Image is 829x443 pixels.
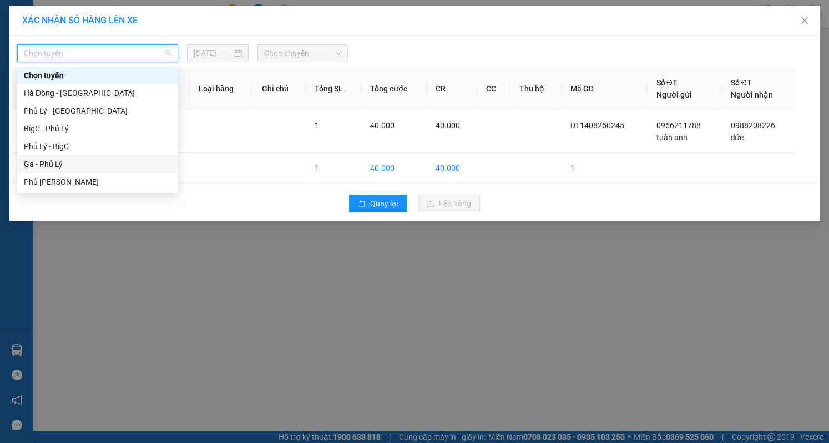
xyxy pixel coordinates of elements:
[358,200,366,208] span: rollback
[656,90,691,99] span: Người gửi
[17,155,178,173] div: Ga - Phủ Lý
[731,78,752,87] span: Số ĐT
[17,67,178,84] div: Chọn tuyến
[306,153,361,184] td: 1
[24,158,171,170] div: Ga - Phủ Lý
[349,195,407,212] button: rollbackQuay lại
[17,84,178,102] div: Hà Đông - Phủ Lý
[315,121,319,130] span: 1
[4,39,6,96] img: logo
[22,15,138,26] span: XÁC NHẬN SỐ HÀNG LÊN XE
[17,173,178,191] div: Phủ Lý - Ga
[104,74,170,86] span: DT1408250245
[306,68,361,110] th: Tổng SL
[427,153,477,184] td: 40.000
[731,90,773,99] span: Người nhận
[731,121,775,130] span: 0988208226
[24,105,171,117] div: Phủ Lý - [GEOGRAPHIC_DATA]
[24,140,171,152] div: Phủ Lý - BigC
[789,6,820,37] button: Close
[436,121,460,130] span: 40.000
[731,133,744,142] span: đức
[510,68,562,110] th: Thu hộ
[361,68,427,110] th: Tổng cước
[24,123,171,135] div: BigC - Phủ Lý
[12,68,50,110] th: STT
[562,153,647,184] td: 1
[24,87,171,99] div: Hà Đông - [GEOGRAPHIC_DATA]
[800,16,809,25] span: close
[24,45,171,62] span: Chọn tuyến
[7,48,103,87] span: Chuyển phát nhanh: [GEOGRAPHIC_DATA] - [GEOGRAPHIC_DATA]
[194,47,232,59] input: 14/08/2025
[24,69,171,82] div: Chọn tuyến
[570,121,624,130] span: DT1408250245
[24,176,171,188] div: Phủ [PERSON_NAME]
[252,68,306,110] th: Ghi chú
[656,78,677,87] span: Số ĐT
[190,68,253,110] th: Loại hàng
[17,120,178,138] div: BigC - Phủ Lý
[656,133,687,142] span: tuấn anh
[361,153,427,184] td: 40.000
[427,68,477,110] th: CR
[12,110,50,153] td: 1
[562,68,647,110] th: Mã GD
[418,195,480,212] button: uploadLên hàng
[370,121,395,130] span: 40.000
[656,121,700,130] span: 0966211788
[264,45,341,62] span: Chọn chuyến
[10,9,100,45] strong: CÔNG TY TNHH DỊCH VỤ DU LỊCH THỜI ĐẠI
[477,68,510,110] th: CC
[17,102,178,120] div: Phủ Lý - Hà Đông
[370,197,398,210] span: Quay lại
[17,138,178,155] div: Phủ Lý - BigC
